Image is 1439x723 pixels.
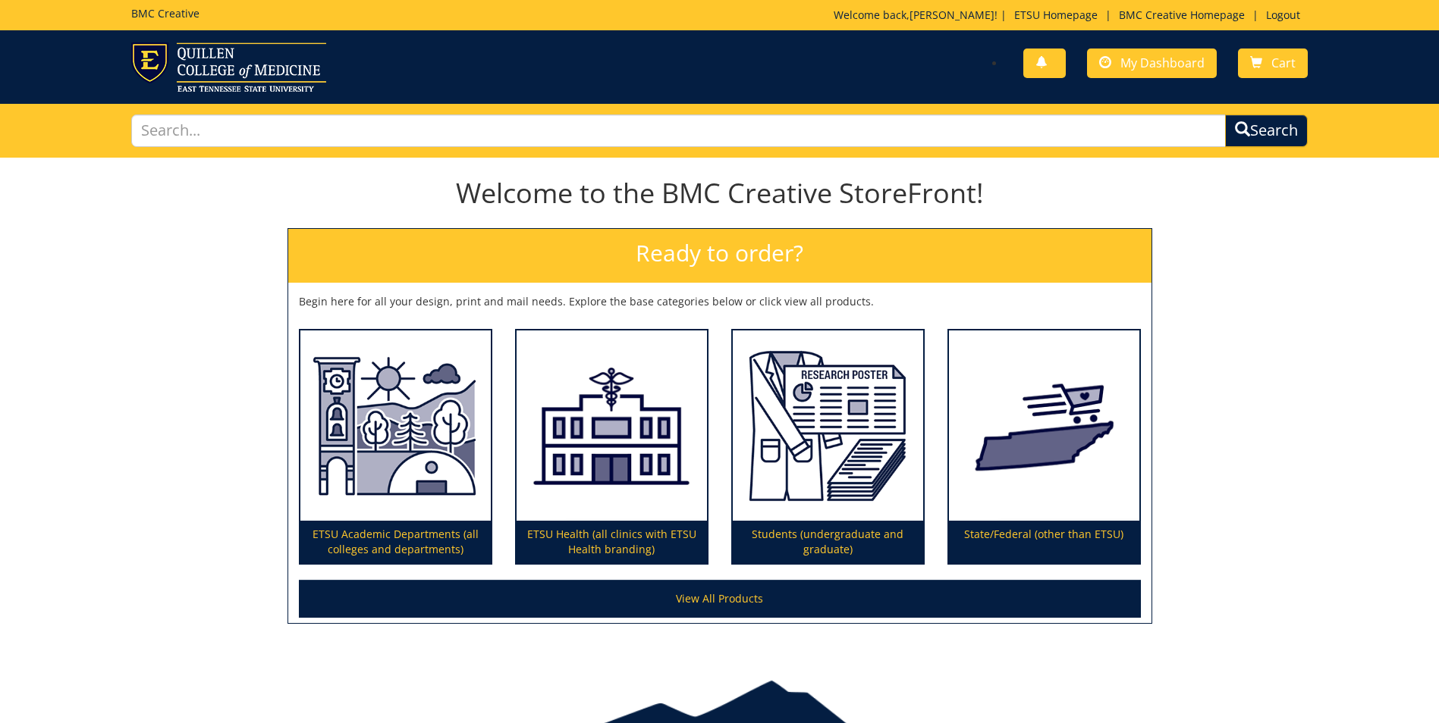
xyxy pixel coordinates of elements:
h2: Ready to order? [288,229,1152,283]
p: Students (undergraduate and graduate) [733,521,923,563]
a: ETSU Health (all clinics with ETSU Health branding) [517,330,707,564]
p: ETSU Academic Departments (all colleges and departments) [300,521,491,563]
p: Begin here for all your design, print and mail needs. Explore the base categories below or click ... [299,294,1141,309]
input: Search... [131,114,1226,147]
p: ETSU Health (all clinics with ETSU Health branding) [517,521,707,563]
h5: BMC Creative [131,8,200,19]
button: Search [1225,114,1308,147]
img: ETSU Academic Departments (all colleges and departments) [300,330,491,521]
img: ETSU Health (all clinics with ETSU Health branding) [517,330,707,521]
a: Logout [1258,8,1308,22]
a: ETSU Academic Departments (all colleges and departments) [300,330,491,564]
a: View All Products [299,580,1141,618]
p: Welcome back, ! | | | [834,8,1308,23]
img: Students (undergraduate and graduate) [733,330,923,521]
a: ETSU Homepage [1007,8,1105,22]
p: State/Federal (other than ETSU) [949,521,1139,563]
a: Students (undergraduate and graduate) [733,330,923,564]
h1: Welcome to the BMC Creative StoreFront! [287,178,1152,208]
img: State/Federal (other than ETSU) [949,330,1139,521]
span: Cart [1271,55,1296,71]
a: State/Federal (other than ETSU) [949,330,1139,564]
a: My Dashboard [1087,49,1217,78]
span: My Dashboard [1120,55,1205,71]
a: Cart [1238,49,1308,78]
a: [PERSON_NAME] [910,8,994,22]
img: ETSU logo [131,42,326,92]
a: BMC Creative Homepage [1111,8,1252,22]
